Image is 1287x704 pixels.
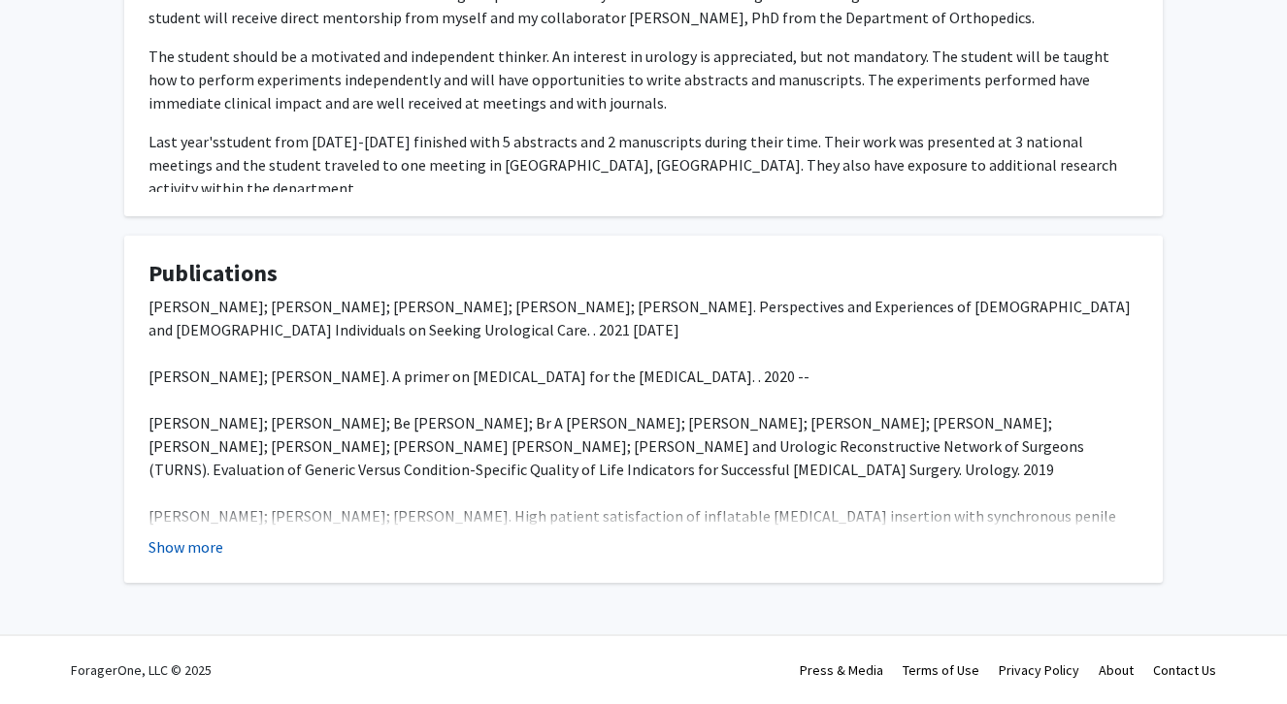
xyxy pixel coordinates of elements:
span: student from [DATE]-[DATE] finished with 5 abstracts and 2 manuscripts during their time. Their w... [148,132,1117,198]
div: ForagerOne, LLC © 2025 [71,636,212,704]
a: Contact Us [1153,661,1216,679]
iframe: Chat [15,617,82,689]
button: Show more [148,535,223,559]
h4: Publications [148,260,1138,288]
a: Press & Media [800,661,883,679]
a: Terms of Use [903,661,979,679]
span: he student will be taught how to perform experiments independently and will have opportunities to... [148,47,1109,112]
p: The student should be a motivated and independent thinker. An interest in urology is appreciated,... [148,45,1138,114]
a: About [1099,661,1134,679]
span: Last year's [148,132,219,151]
a: Privacy Policy [999,661,1079,679]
